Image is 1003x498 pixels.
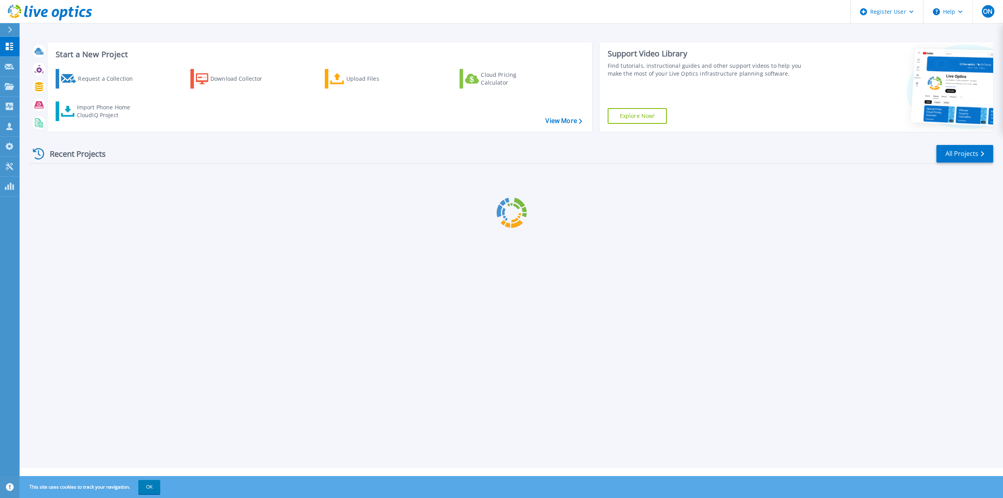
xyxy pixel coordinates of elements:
[936,145,993,163] a: All Projects
[325,69,412,89] a: Upload Files
[608,108,667,124] a: Explore Now!
[545,117,582,125] a: View More
[346,71,409,87] div: Upload Files
[56,69,143,89] a: Request a Collection
[56,50,582,59] h3: Start a New Project
[983,8,992,14] span: ON
[30,144,116,163] div: Recent Projects
[210,71,273,87] div: Download Collector
[608,62,811,78] div: Find tutorials, instructional guides and other support videos to help you make the most of your L...
[608,49,811,59] div: Support Video Library
[460,69,547,89] a: Cloud Pricing Calculator
[77,103,138,119] div: Import Phone Home CloudIQ Project
[22,480,160,494] span: This site uses cookies to track your navigation.
[190,69,278,89] a: Download Collector
[481,71,543,87] div: Cloud Pricing Calculator
[78,71,141,87] div: Request a Collection
[138,480,160,494] button: OK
